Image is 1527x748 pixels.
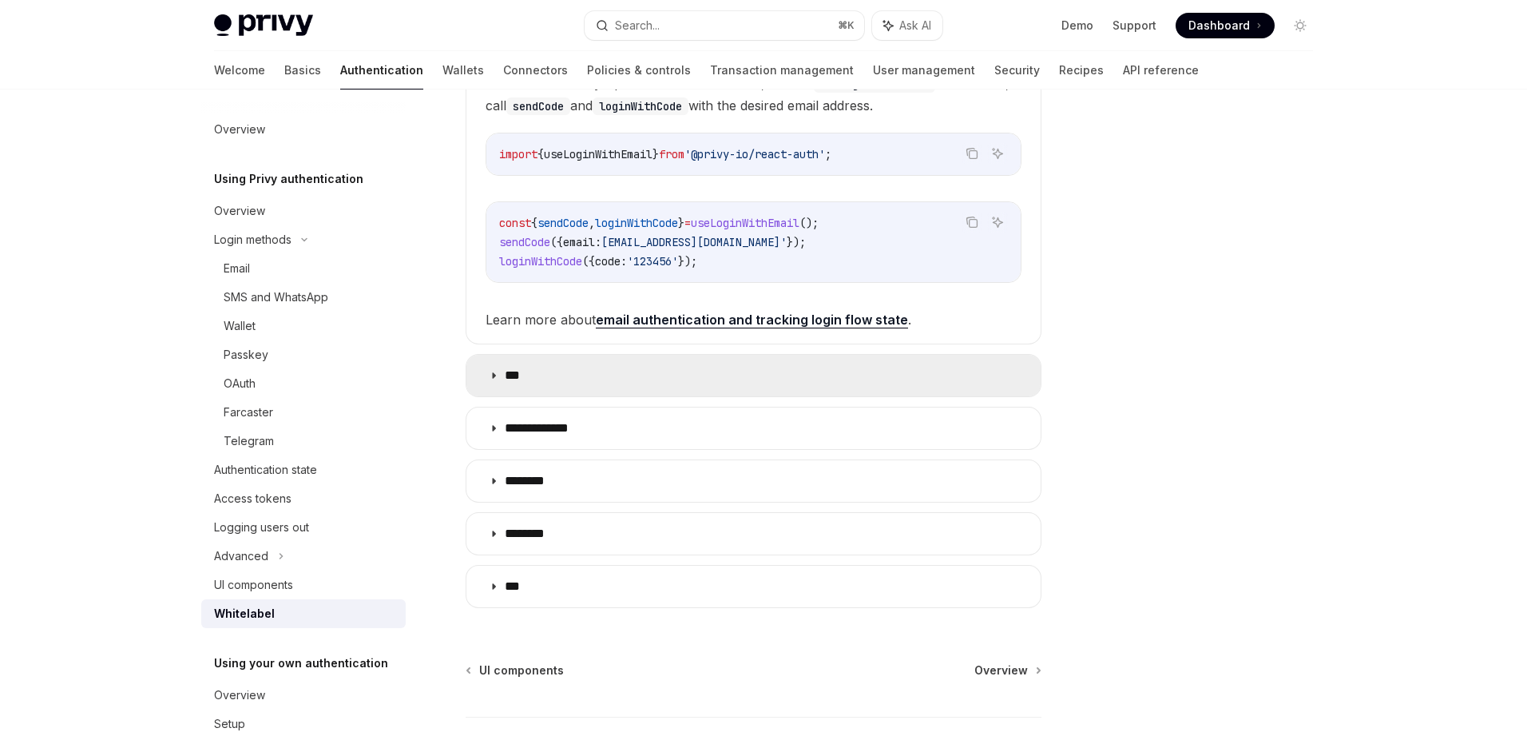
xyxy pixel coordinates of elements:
[214,518,309,537] div: Logging users out
[825,147,831,161] span: ;
[214,51,265,90] a: Welcome
[224,432,274,451] div: Telegram
[1113,18,1156,34] a: Support
[596,312,908,328] a: email authentication and tracking login flow state
[201,254,406,283] a: Email
[691,216,799,230] span: useLoginWithEmail
[224,288,328,307] div: SMS and WhatsApp
[467,662,564,678] a: UI components
[593,97,688,115] code: loginWithCode
[652,147,659,161] span: }
[214,547,268,566] div: Advanced
[595,254,627,269] span: code:
[615,16,660,35] div: Search...
[872,11,942,40] button: Ask AI
[201,599,406,628] a: Whitelabel
[486,72,1021,117] span: To whitelabel Privy’s passwordless email flow, use the hook. Then, call and with the desired emai...
[684,216,691,230] span: =
[201,398,406,427] a: Farcaster
[201,427,406,456] a: Telegram
[994,51,1040,90] a: Security
[601,235,787,249] span: [EMAIL_ADDRESS][DOMAIN_NAME]'
[214,575,293,595] div: UI components
[987,212,1008,233] button: Ask AI
[201,710,406,738] a: Setup
[466,23,1041,344] details: *****To whitelabel Privy’s passwordless email flow, use theuseLoginWithEmailhook. Then, callsendC...
[442,51,484,90] a: Wallets
[678,254,697,269] span: });
[214,14,313,37] img: light logo
[506,97,570,115] code: sendCode
[224,345,268,364] div: Passkey
[585,11,864,40] button: Search...⌘K
[1061,18,1093,34] a: Demo
[201,340,406,369] a: Passkey
[1059,51,1104,90] a: Recipes
[799,216,819,230] span: ();
[201,283,406,312] a: SMS and WhatsApp
[201,571,406,599] a: UI components
[499,216,531,230] span: const
[201,484,406,513] a: Access tokens
[224,374,256,393] div: OAuth
[589,216,595,230] span: ,
[659,147,684,161] span: from
[627,254,678,269] span: '123456'
[479,662,564,678] span: UI components
[678,216,684,230] span: }
[1287,13,1313,38] button: Toggle dark mode
[503,51,568,90] a: Connectors
[987,143,1008,164] button: Ask AI
[499,235,550,249] span: sendCode
[787,235,806,249] span: });
[1188,18,1250,34] span: Dashboard
[838,19,855,32] span: ⌘ K
[1123,51,1199,90] a: API reference
[214,714,245,734] div: Setup
[873,51,975,90] a: User management
[214,230,292,249] div: Login methods
[537,216,589,230] span: sendCode
[684,147,825,161] span: '@privy-io/react-auth'
[214,460,317,479] div: Authentication state
[201,197,406,225] a: Overview
[974,662,1040,678] a: Overview
[214,604,275,623] div: Whitelabel
[214,201,265,221] div: Overview
[710,51,854,90] a: Transaction management
[582,254,595,269] span: ({
[340,51,423,90] a: Authentication
[962,143,982,164] button: Copy the contents from the code block
[201,513,406,542] a: Logging users out
[587,51,691,90] a: Policies & controls
[214,169,363,189] h5: Using Privy authentication
[214,489,292,508] div: Access tokens
[284,51,321,90] a: Basics
[563,235,601,249] span: email:
[499,147,537,161] span: import
[899,18,931,34] span: Ask AI
[974,662,1028,678] span: Overview
[201,312,406,340] a: Wallet
[499,254,582,269] span: loginWithCode
[1176,13,1275,38] a: Dashboard
[537,147,544,161] span: {
[201,456,406,484] a: Authentication state
[201,369,406,398] a: OAuth
[224,259,250,278] div: Email
[550,235,563,249] span: ({
[544,147,652,161] span: useLoginWithEmail
[486,308,1021,331] span: Learn more about .
[214,654,388,673] h5: Using your own authentication
[201,681,406,710] a: Overview
[224,403,273,422] div: Farcaster
[214,120,265,139] div: Overview
[214,686,265,705] div: Overview
[962,212,982,233] button: Copy the contents from the code block
[531,216,537,230] span: {
[201,115,406,144] a: Overview
[595,216,678,230] span: loginWithCode
[224,316,256,336] div: Wallet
